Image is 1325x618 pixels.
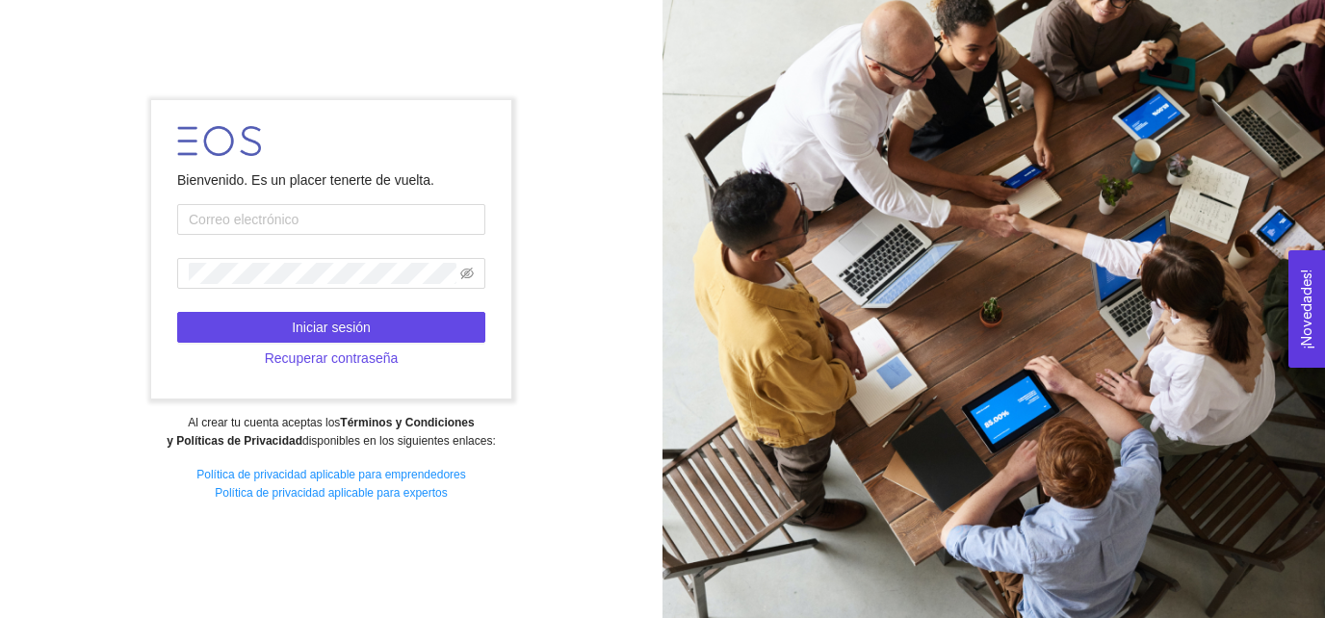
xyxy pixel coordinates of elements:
[265,348,399,369] span: Recuperar contraseña
[13,414,649,451] div: Al crear tu cuenta aceptas los disponibles en los siguientes enlaces:
[1288,250,1325,368] button: Open Feedback Widget
[196,468,466,481] a: Política de privacidad aplicable para emprendedores
[167,416,474,448] strong: Términos y Condiciones y Políticas de Privacidad
[177,126,261,156] img: LOGO
[177,312,485,343] button: Iniciar sesión
[177,169,485,191] div: Bienvenido. Es un placer tenerte de vuelta.
[177,343,485,373] button: Recuperar contraseña
[177,204,485,235] input: Correo electrónico
[215,486,447,500] a: Política de privacidad aplicable para expertos
[292,317,371,338] span: Iniciar sesión
[460,267,474,280] span: eye-invisible
[177,350,485,366] a: Recuperar contraseña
